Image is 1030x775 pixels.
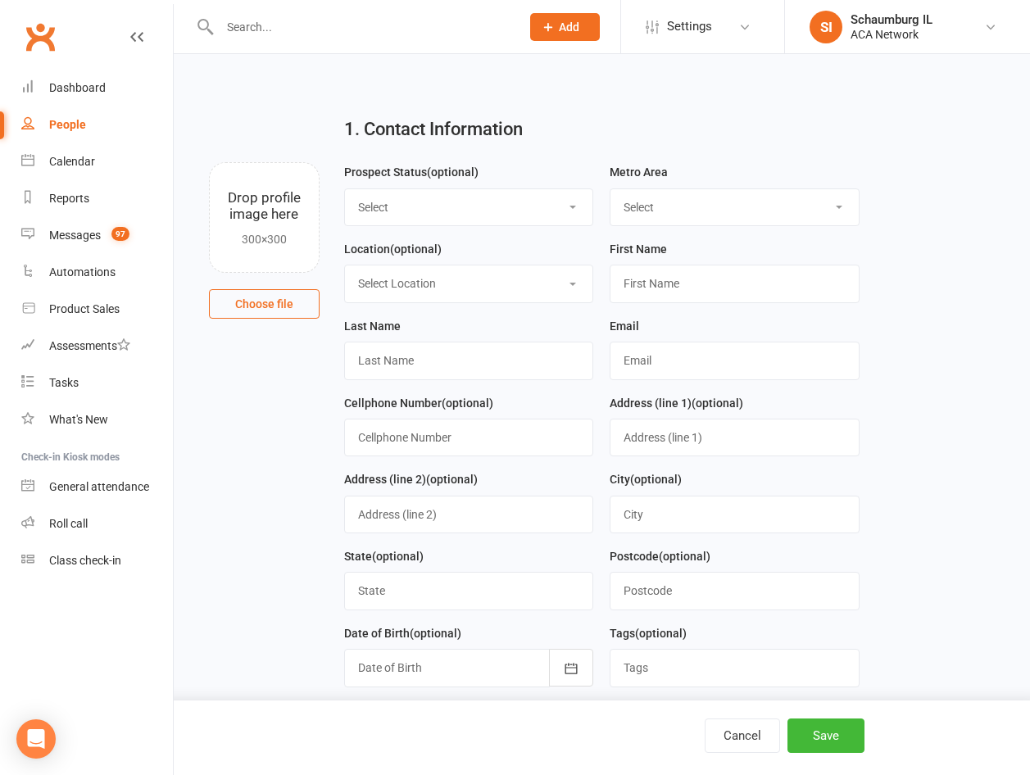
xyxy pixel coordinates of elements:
button: Choose file [209,289,320,319]
input: Address (line 1) [610,419,860,456]
a: Assessments [21,328,173,365]
div: Automations [49,265,116,279]
span: Settings [667,8,712,45]
spang: (optional) [630,473,682,486]
input: Cellphone Number [344,419,594,456]
spang: (optional) [410,627,461,640]
label: Postcode [610,547,710,565]
div: People [49,118,86,131]
label: Metro Area [610,163,668,181]
a: Reports [21,180,173,217]
h2: 1. Contact Information [344,120,860,139]
input: First Name [610,265,860,302]
label: Address (line 1) [610,394,743,412]
input: City [610,496,860,533]
a: People [21,107,173,143]
input: Address (line 2) [344,496,594,533]
label: Cellphone Number [344,394,493,412]
label: First Name [610,240,667,258]
div: General attendance [49,480,149,493]
div: Open Intercom Messenger [16,719,56,759]
spang: (optional) [635,627,687,640]
a: Class kiosk mode [21,542,173,579]
spang: (optional) [427,165,479,179]
input: Search... [215,16,509,39]
label: Location [344,240,442,258]
div: Schaumburg IL [851,12,932,27]
button: Cancel [705,718,780,753]
div: Tasks [49,376,79,389]
div: Product Sales [49,302,120,315]
div: Reports [49,192,89,205]
spang: (optional) [372,550,424,563]
div: Class check-in [49,554,121,567]
a: Roll call [21,505,173,542]
a: Messages 97 [21,217,173,254]
div: What's New [49,413,108,426]
spang: (optional) [390,242,442,256]
div: Roll call [49,517,88,530]
input: Email [610,342,860,379]
div: ACA Network [851,27,932,42]
div: Calendar [49,155,95,168]
label: Last Name [344,317,401,335]
spang: (optional) [659,550,710,563]
button: Save [787,718,864,753]
input: Tags [610,649,860,687]
input: Last Name [344,342,594,379]
input: State [344,572,594,610]
a: General attendance kiosk mode [21,469,173,505]
label: State [344,547,424,565]
spang: (optional) [692,397,743,410]
div: Messages [49,229,101,242]
a: What's New [21,401,173,438]
div: Dashboard [49,81,106,94]
a: Product Sales [21,291,173,328]
a: Automations [21,254,173,291]
a: Tasks [21,365,173,401]
spang: (optional) [442,397,493,410]
div: Assessments [49,339,130,352]
spang: (optional) [426,473,478,486]
label: Address (line 2) [344,470,478,488]
div: SI [810,11,842,43]
span: 97 [111,227,129,241]
button: Add [530,13,600,41]
label: Tags [610,624,687,642]
input: Postcode [610,572,860,610]
a: Clubworx [20,16,61,57]
a: Dashboard [21,70,173,107]
label: City [610,470,682,488]
label: Date of Birth [344,624,461,642]
a: Calendar [21,143,173,180]
label: Email [610,317,639,335]
label: Prospect Status [344,163,479,181]
span: Add [559,20,579,34]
